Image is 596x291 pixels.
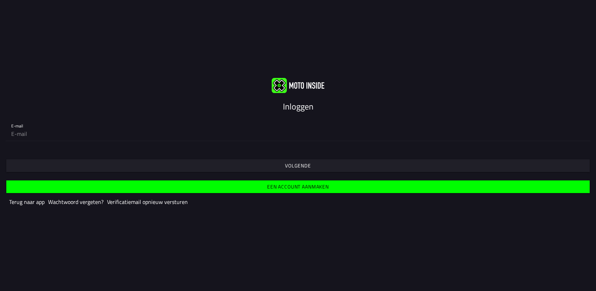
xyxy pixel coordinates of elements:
ion-text: Inloggen [283,100,313,113]
ion-text: Volgende [285,163,311,168]
input: E-mail [11,127,585,141]
ion-button: Een account aanmaken [6,180,590,193]
a: Terug naar app [9,198,45,206]
a: Wachtwoord vergeten? [48,198,104,206]
a: Verificatiemail opnieuw versturen [107,198,188,206]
